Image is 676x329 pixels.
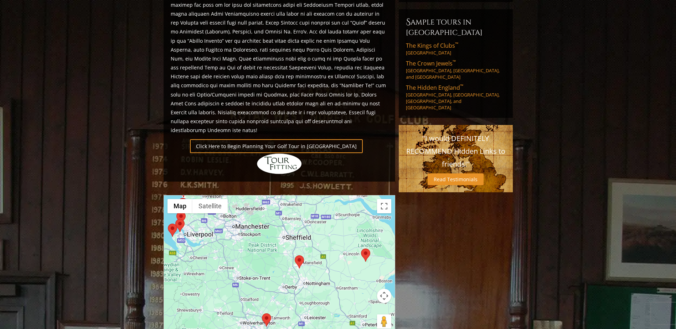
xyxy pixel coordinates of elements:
sup: ™ [455,41,458,47]
img: Hidden Links [256,153,303,174]
h6: Sample Tours in [GEOGRAPHIC_DATA] [406,16,506,37]
button: Toggle fullscreen view [377,199,391,213]
a: The Kings of Clubs™[GEOGRAPHIC_DATA] [406,42,506,56]
a: Click Here to Begin Planning Your Golf Tour in [GEOGRAPHIC_DATA] [190,139,363,153]
sup: ™ [460,83,463,89]
span: The Hidden England [406,84,463,92]
a: The Hidden England™[GEOGRAPHIC_DATA], [GEOGRAPHIC_DATA], [GEOGRAPHIC_DATA], and [GEOGRAPHIC_DATA] [406,84,506,111]
a: The Crown Jewels™[GEOGRAPHIC_DATA], [GEOGRAPHIC_DATA], and [GEOGRAPHIC_DATA] [406,59,506,80]
p: "I would DEFINITELY RECOMMEND Hidden Links to friends!" [406,132,506,171]
span: The Crown Jewels [406,59,456,67]
button: Show street map [167,199,192,213]
sup: ™ [453,59,456,65]
button: Show satellite imagery [192,199,228,213]
button: Drag Pegman onto the map to open Street View [377,314,391,329]
button: Map camera controls [377,289,391,303]
a: Read Testimonials [428,173,484,185]
span: The Kings of Clubs [406,42,458,49]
